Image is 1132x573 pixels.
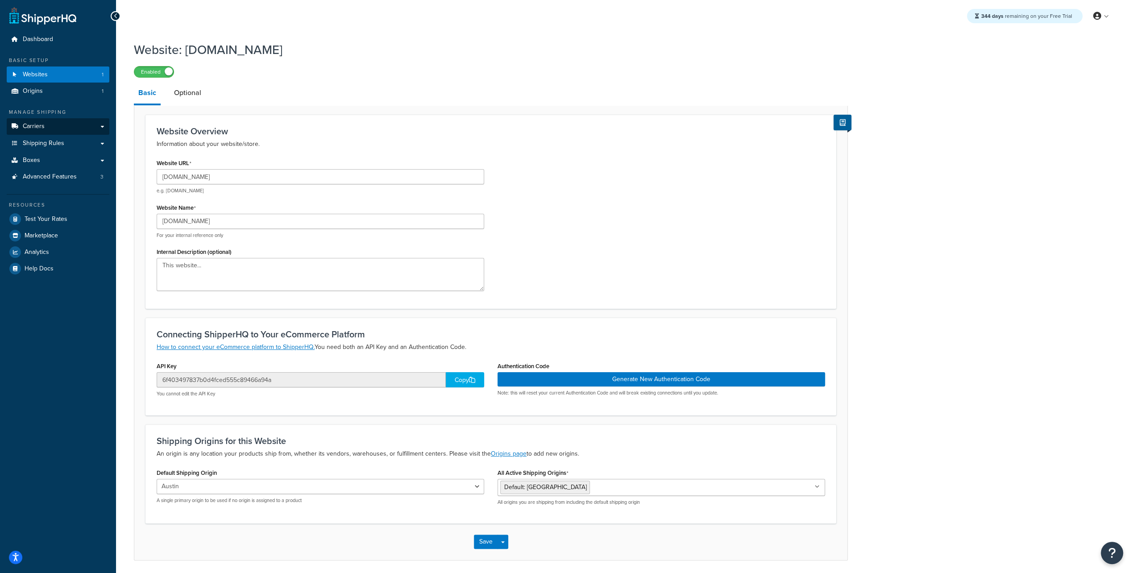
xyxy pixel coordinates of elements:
li: Origins [7,83,109,100]
span: Advanced Features [23,173,77,181]
p: Note: this will reset your current Authentication Code and will break existing connections until ... [498,390,825,396]
button: Open Resource Center [1101,542,1123,564]
label: Website URL [157,160,191,167]
span: Websites [23,71,48,79]
label: Website Name [157,204,196,212]
p: e.g. [DOMAIN_NAME] [157,187,484,194]
span: Shipping Rules [23,140,64,147]
p: All origins you are shipping from including the default shipping origin [498,499,825,506]
span: Analytics [25,249,49,256]
span: 1 [102,71,104,79]
p: A single primary origin to be used if no origin is assigned to a product [157,497,484,504]
span: remaining on your Free Trial [981,12,1072,20]
span: Origins [23,87,43,95]
button: Generate New Authentication Code [498,372,825,386]
textarea: This website... [157,258,484,291]
span: Carriers [23,123,45,130]
a: Test Your Rates [7,211,109,227]
p: An origin is any location your products ship from, whether its vendors, warehouses, or fulfillmen... [157,448,825,459]
a: Advanced Features3 [7,169,109,185]
a: Marketplace [7,228,109,244]
label: Authentication Code [498,363,549,370]
span: Marketplace [25,232,58,240]
button: Save [474,535,498,549]
a: How to connect your eCommerce platform to ShipperHQ. [157,342,315,352]
p: You need both an API Key and an Authentication Code. [157,342,825,353]
li: Advanced Features [7,169,109,185]
span: Default: [GEOGRAPHIC_DATA] [504,482,587,492]
a: Basic [134,82,161,105]
a: Carriers [7,118,109,135]
span: 3 [100,173,104,181]
span: Help Docs [25,265,54,273]
a: Analytics [7,244,109,260]
a: Boxes [7,152,109,169]
li: Websites [7,66,109,83]
div: Basic Setup [7,57,109,64]
h1: Website: [DOMAIN_NAME] [134,41,837,58]
span: 1 [102,87,104,95]
h3: Shipping Origins for this Website [157,436,825,446]
a: Origins page [491,449,527,458]
label: All Active Shipping Origins [498,469,568,477]
a: Optional [170,82,206,104]
p: Information about your website/store. [157,139,825,149]
a: Websites1 [7,66,109,83]
label: API Key [157,363,177,370]
a: Dashboard [7,31,109,48]
span: Dashboard [23,36,53,43]
a: Help Docs [7,261,109,277]
button: Show Help Docs [833,115,851,130]
span: Boxes [23,157,40,164]
div: Copy [446,372,484,387]
label: Enabled [134,66,174,77]
a: Origins1 [7,83,109,100]
strong: 344 days [981,12,1003,20]
div: Resources [7,201,109,209]
label: Default Shipping Origin [157,469,217,476]
p: For your internal reference only [157,232,484,239]
span: Test Your Rates [25,216,67,223]
div: Manage Shipping [7,108,109,116]
h3: Connecting ShipperHQ to Your eCommerce Platform [157,329,825,339]
a: Shipping Rules [7,135,109,152]
h3: Website Overview [157,126,825,136]
p: You cannot edit the API Key [157,390,484,397]
label: Internal Description (optional) [157,249,232,255]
